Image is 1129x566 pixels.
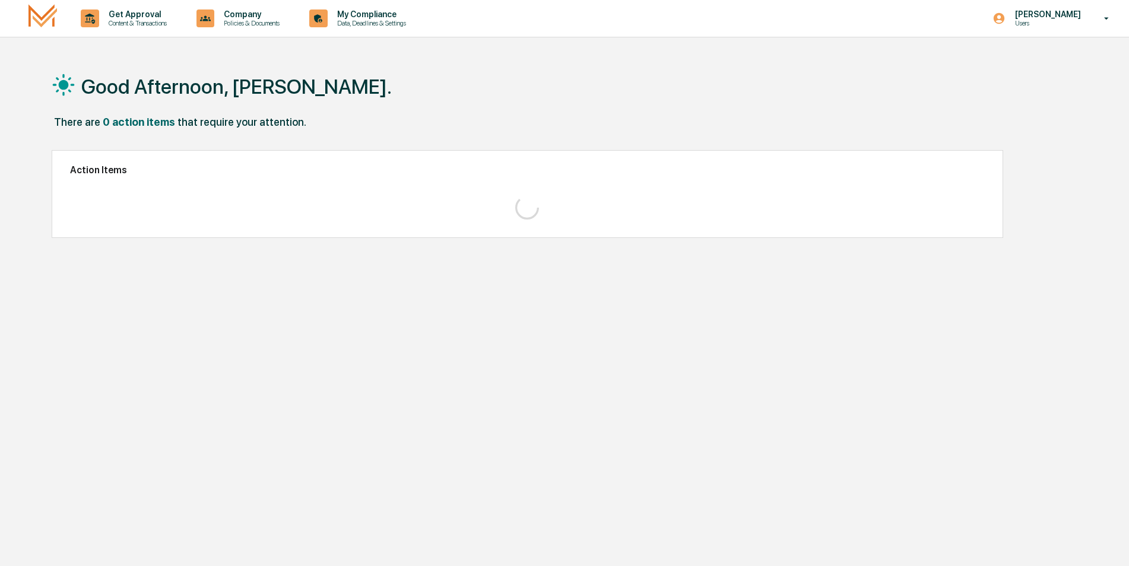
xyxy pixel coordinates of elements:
[99,19,173,27] p: Content & Transactions
[99,9,173,19] p: Get Approval
[1006,19,1087,27] p: Users
[103,116,175,128] div: 0 action items
[214,9,286,19] p: Company
[1006,9,1087,19] p: [PERSON_NAME]
[328,19,412,27] p: Data, Deadlines & Settings
[214,19,286,27] p: Policies & Documents
[28,4,57,32] img: logo
[177,116,306,128] div: that require your attention.
[81,75,392,98] h1: Good Afternoon, [PERSON_NAME].
[70,164,985,176] h2: Action Items
[328,9,412,19] p: My Compliance
[54,116,100,128] div: There are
